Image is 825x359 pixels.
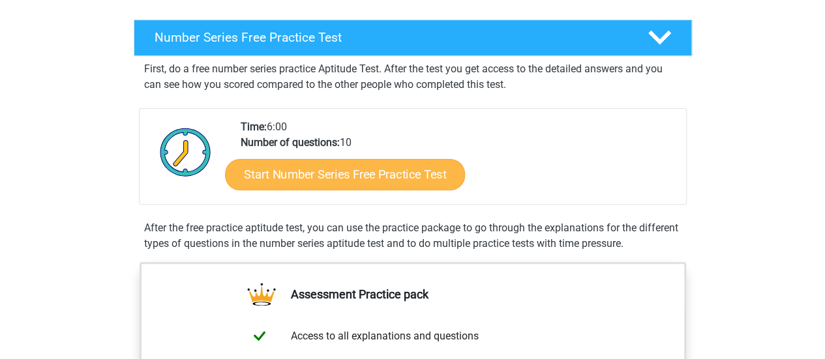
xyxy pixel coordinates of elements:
a: Start Number Series Free Practice Test [225,158,465,190]
b: Number of questions: [241,136,340,149]
img: Clock [153,119,218,184]
b: Time: [241,121,267,133]
div: After the free practice aptitude test, you can use the practice package to go through the explana... [139,220,687,251]
h4: Number Series Free Practice Test [155,30,627,45]
p: First, do a free number series practice Aptitude Test. After the test you get access to the detai... [144,61,682,93]
div: 6:00 10 [231,119,685,204]
a: Number Series Free Practice Test [128,20,697,56]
